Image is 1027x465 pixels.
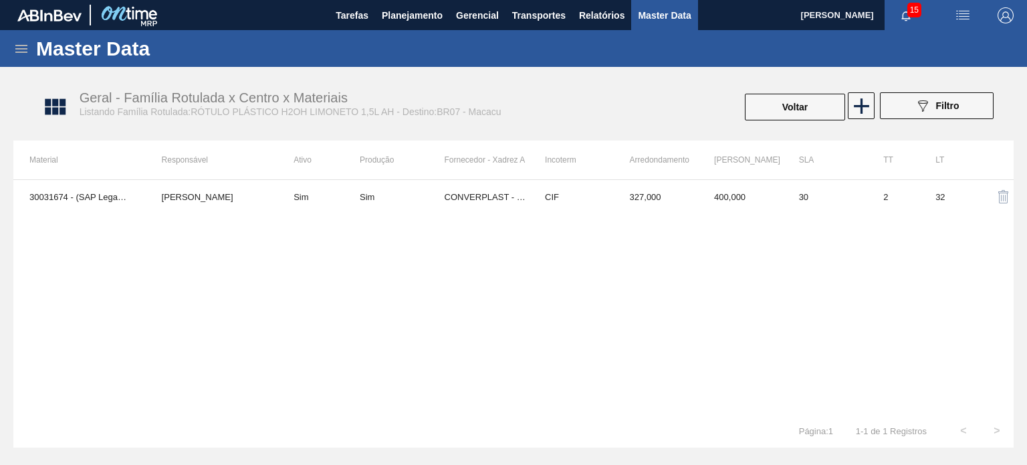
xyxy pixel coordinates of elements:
[907,3,921,17] span: 15
[529,180,614,213] td: CIF
[867,180,919,213] td: 2
[698,141,783,179] th: [PERSON_NAME]
[947,414,980,448] button: <
[614,141,699,179] th: Arredondamento
[456,7,499,23] span: Gerencial
[980,414,1014,448] button: >
[445,180,530,213] td: CONVERPLAST - GUARULHOS (SP)
[638,7,691,23] span: Master Data
[885,6,927,25] button: Notificações
[988,181,998,213] div: Excluir Material
[919,180,972,213] td: 32
[360,141,445,179] th: Produção
[13,180,146,213] td: 30031674 - (SAP Legado: 50830874) - ROT PLAST 1 5L AH H2OH LIMON IN211
[13,141,146,179] th: Material
[277,180,360,213] td: Sim
[846,92,873,122] div: Nova Família Rotulada x Centro x Material
[80,106,501,117] span: Listando Família Rotulada:RÓTULO PLÁSTICO H2OH LIMONETO 1,5L AH - Destino:BR07 - Macacu
[512,7,566,23] span: Transportes
[17,9,82,21] img: TNhmsLtSVTkK8tSr43FrP2fwEKptu5GPRR3wAAAABJRU5ErkJggg==
[996,189,1012,205] img: delete-icon
[998,7,1014,23] img: Logout
[744,92,846,122] div: Voltar Para Família Rotulada x Centro
[277,141,360,179] th: Ativo
[698,180,783,213] td: 400
[988,181,1020,213] button: delete-icon
[36,41,273,56] h1: Master Data
[336,7,368,23] span: Tarefas
[529,141,614,179] th: Incoterm
[745,94,845,120] button: Voltar
[579,7,624,23] span: Relatórios
[919,141,972,179] th: LT
[873,92,1000,122] div: Filtrar Família Rotulada x Centro x Material
[614,180,699,213] td: 327
[445,141,530,179] th: Fornecedor - Xadrez A
[867,141,919,179] th: TT
[955,7,971,23] img: userActions
[146,180,278,213] td: MATHEUS FARIA LIMA DA SILVA
[80,90,348,105] span: Geral - Família Rotulada x Centro x Materiais
[783,180,868,213] td: 30
[880,92,994,119] button: Filtro
[853,426,927,436] span: 1 - 1 de 1 Registros
[360,192,374,202] div: Sim
[783,141,868,179] th: SLA
[936,100,959,111] span: Filtro
[146,141,278,179] th: Responsável
[799,426,833,436] span: Página : 1
[382,7,443,23] span: Planejamento
[360,192,445,202] div: Material sem Data de Descontinuação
